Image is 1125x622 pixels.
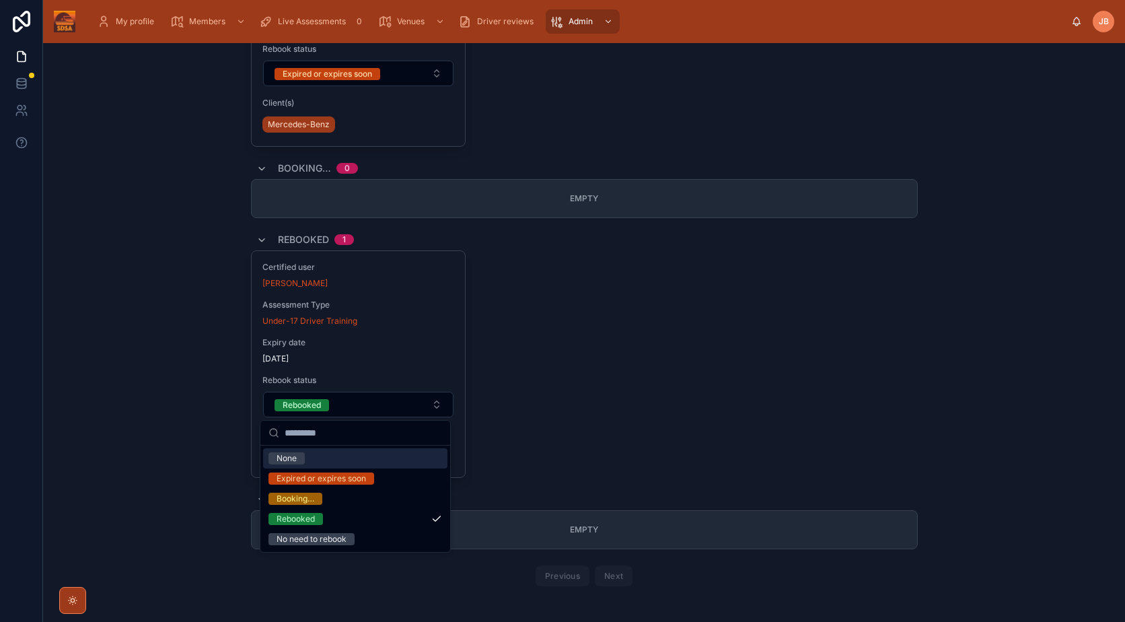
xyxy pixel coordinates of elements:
[262,278,328,289] a: [PERSON_NAME]
[262,44,455,55] span: Rebook status
[255,9,371,34] a: Live Assessments0
[54,11,75,32] img: App logo
[477,16,534,27] span: Driver reviews
[116,16,154,27] span: My profile
[278,233,329,246] span: Rebooked
[262,262,455,273] span: Certified user
[262,375,455,386] span: Rebook status
[166,9,252,34] a: Members
[278,16,346,27] span: Live Assessments
[86,7,1071,36] div: scrollable content
[277,473,366,485] div: Expired or expires soon
[262,316,357,326] a: Under-17 Driver Training
[283,68,372,80] div: Expired or expires soon
[189,16,225,27] span: Members
[277,513,315,525] div: Rebooked
[283,399,321,411] div: Rebooked
[263,61,454,86] button: Select Button
[277,493,314,505] div: Booking…
[344,163,350,174] div: 0
[277,452,297,464] div: None
[569,16,593,27] span: Admin
[454,9,543,34] a: Driver reviews
[342,234,346,245] div: 1
[1099,16,1109,27] span: JB
[262,353,289,364] p: [DATE]
[546,9,620,34] a: Admin
[262,300,455,310] span: Assessment Type
[351,13,367,30] div: 0
[570,524,598,534] span: Empty
[93,9,164,34] a: My profile
[268,119,330,130] span: Mercedes-Benz
[397,16,425,27] span: Venues
[570,193,598,203] span: Empty
[260,446,450,552] div: Suggestions
[262,337,455,348] span: Expiry date
[263,392,454,417] button: Select Button
[262,98,455,108] span: Client(s)
[277,533,347,545] div: No need to rebook
[374,9,451,34] a: Venues
[278,162,331,175] span: Booking…
[262,116,335,133] a: Mercedes-Benz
